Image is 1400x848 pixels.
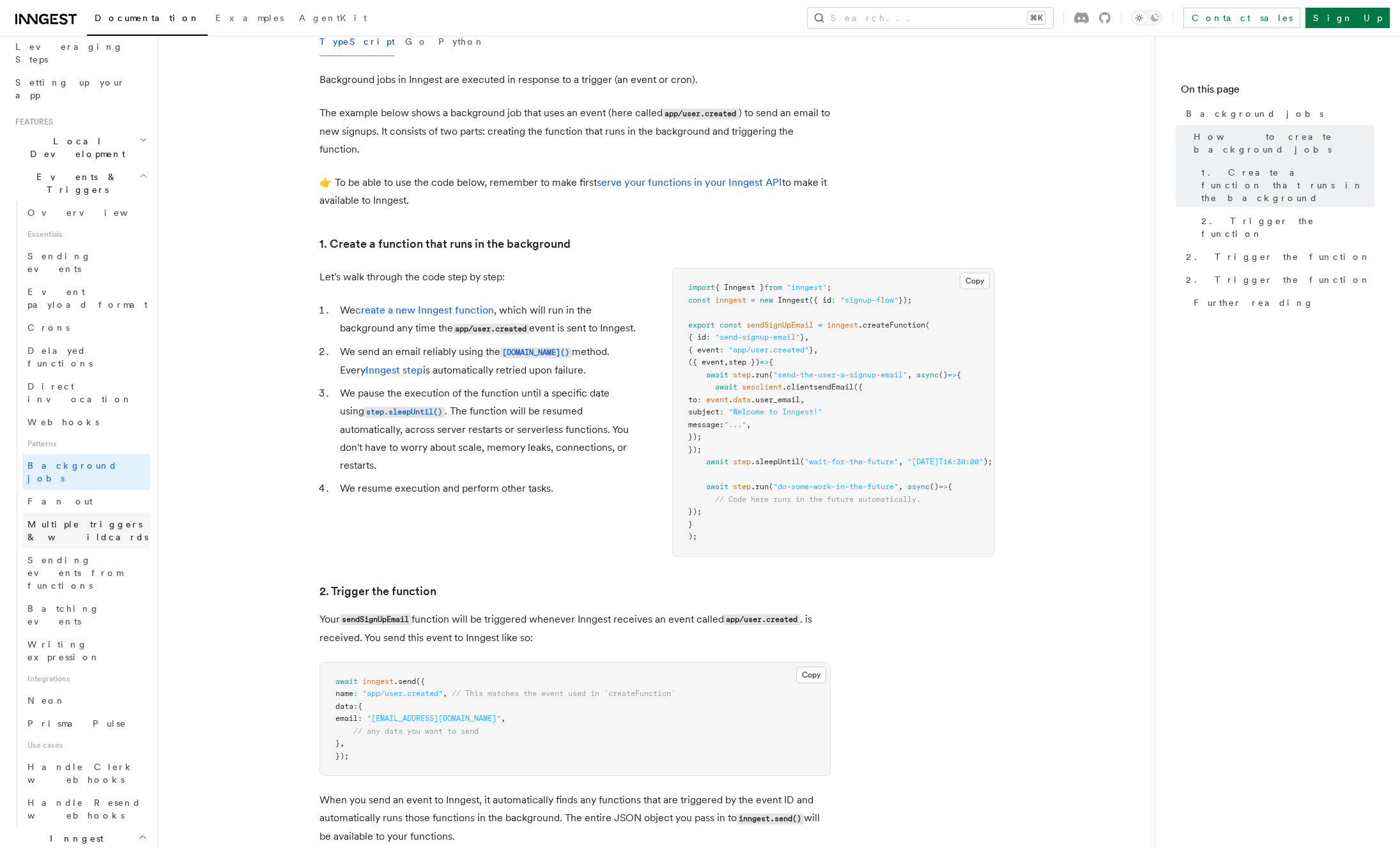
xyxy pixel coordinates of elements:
[724,358,728,367] span: ,
[10,135,139,160] span: Local Development
[742,382,782,391] span: sesclient
[663,109,739,119] code: app/user.created
[27,603,100,626] span: Batching events
[27,322,70,333] span: Crons
[27,460,118,483] span: Background jobs
[319,268,642,286] p: Let's walk through the code step by step:
[737,814,804,824] code: inngest.send()
[27,695,66,706] span: Neon
[365,364,423,376] a: Inngest step
[1186,107,1323,120] span: Background jobs
[724,420,746,429] span: "..."
[364,405,445,417] a: step.sleepUntil()
[10,201,150,827] div: Events & Triggers
[688,283,715,292] span: import
[1194,296,1314,309] span: Further reading
[688,395,697,404] span: to
[728,345,809,354] span: "app/user.created"
[809,296,831,305] span: ({ id
[22,411,150,434] a: Webhooks
[22,712,150,735] a: Prisma Pulse
[907,457,983,466] span: "[DATE]T16:30:00"
[1201,166,1374,204] span: 1. Create a function that runs in the background
[22,339,150,375] a: Delayed functions
[688,296,711,305] span: const
[27,345,93,368] span: Delayed functions
[27,555,123,591] span: Sending events from functions
[719,407,724,416] span: :
[22,375,150,411] a: Direct invocation
[1196,161,1374,209] a: 1. Create a function that runs in the background
[930,482,939,491] span: ()
[983,457,992,466] span: );
[719,321,742,329] span: const
[813,345,818,354] span: ,
[367,714,501,723] span: "[EMAIL_ADDRESS][DOMAIN_NAME]"
[27,519,148,542] span: Multiple triggers & wildcards
[27,798,141,821] span: Handle Resend webhooks
[358,702,362,711] span: {
[939,482,948,491] span: =>
[1181,245,1374,268] a: 2. Trigger the function
[405,27,428,56] button: Go
[340,614,412,625] code: sendSignUpEmail
[764,283,782,292] span: from
[15,42,123,64] span: Leveraging Steps
[809,345,813,354] span: }
[22,490,150,513] a: Fan out
[416,677,425,686] span: ({
[746,321,813,329] span: sendSignUpEmail
[362,689,443,698] span: "app/user.created"
[22,791,150,827] a: Handle Resend webhooks
[724,614,800,625] code: app/user.created
[1181,102,1374,125] a: Background jobs
[706,457,728,466] span: await
[1188,291,1374,314] a: Further reading
[804,457,898,466] span: "wait-for-the-future"
[715,382,737,391] span: await
[27,381,132,404] span: Direct invocation
[22,434,150,454] span: Patterns
[299,13,367,23] span: AgentKit
[10,130,150,165] button: Local Development
[15,77,125,100] span: Setting up your app
[22,316,150,339] a: Crons
[319,27,395,56] button: TypeScript
[804,333,809,342] span: ,
[336,343,642,379] li: We send an email reliably using the method. Every is automatically retried upon failure.
[751,482,769,491] span: .run
[898,296,912,305] span: });
[335,702,353,711] span: data
[22,454,150,490] a: Background jobs
[733,457,751,466] span: step
[319,174,831,209] p: 👉 To be able to use the code below, remember to make first to make it available to Inngest.
[728,358,760,367] span: step })
[319,104,831,158] p: The example below shows a background job that uses an event (here called ) to send an email to ne...
[500,345,572,358] a: [DOMAIN_NAME]()
[10,35,150,71] a: Leveraging Steps
[760,358,769,367] span: =>
[362,677,394,686] span: inngest
[27,496,93,506] span: Fan out
[728,395,733,404] span: .
[751,457,800,466] span: .sleepUntil
[948,482,952,491] span: {
[827,321,858,329] span: inngest
[27,417,99,427] span: Webhooks
[960,273,990,289] button: Copy
[22,597,150,633] a: Batching events
[688,333,706,342] span: { id
[688,321,715,329] span: export
[715,333,800,342] span: "send-signup-email"
[854,382,863,391] span: ({
[706,333,711,342] span: :
[818,321,822,329] span: =
[10,165,150,201] button: Events & Triggers
[335,677,358,686] span: await
[335,689,353,698] span: name
[1186,273,1371,286] span: 2. Trigger the function
[95,13,200,23] span: Documentation
[688,432,702,441] span: });
[27,718,127,729] span: Prisma Pulse
[22,689,150,712] a: Neon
